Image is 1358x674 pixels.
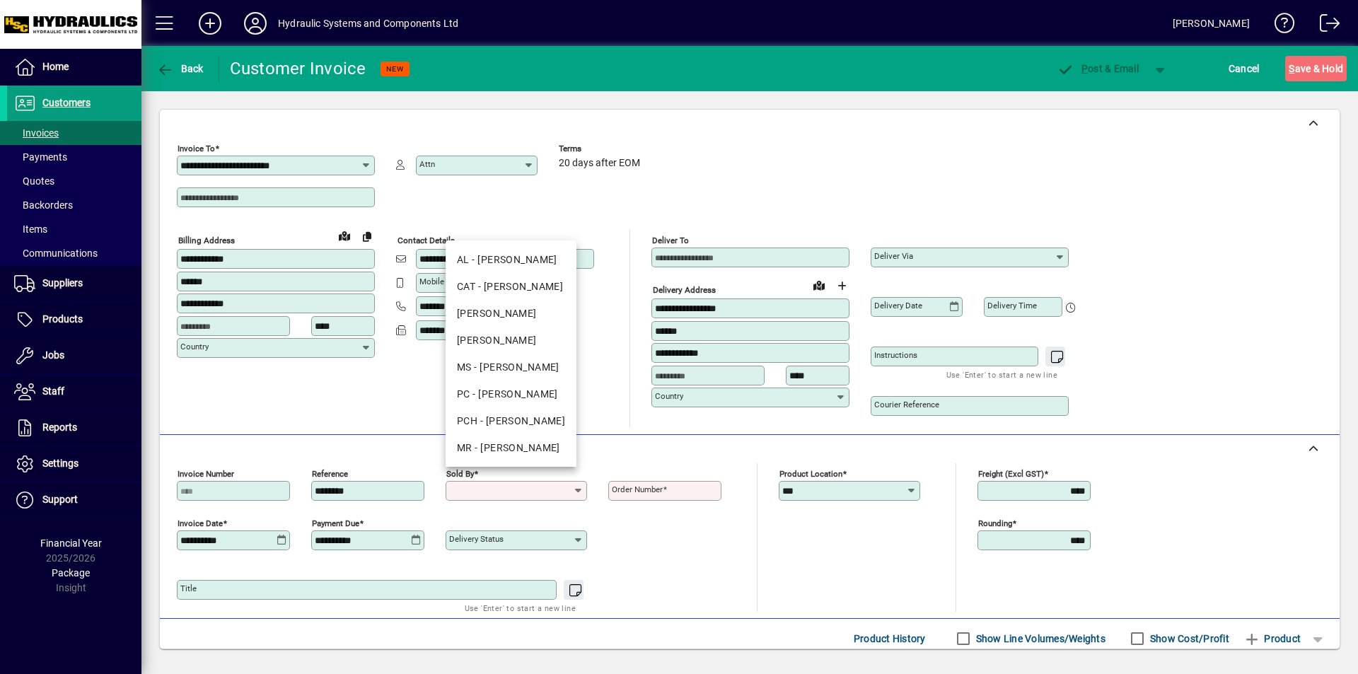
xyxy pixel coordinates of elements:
[1309,3,1340,49] a: Logout
[42,61,69,72] span: Home
[1173,12,1250,35] div: [PERSON_NAME]
[1057,63,1139,74] span: ost & Email
[312,518,359,528] mat-label: Payment due
[446,354,576,380] mat-option: MS - Mike
[42,458,79,469] span: Settings
[419,277,444,286] mat-label: Mobile
[655,391,683,401] mat-label: Country
[156,63,204,74] span: Back
[457,441,565,455] div: MR - [PERSON_NAME]
[446,300,576,327] mat-option: CB - Chrisie
[52,567,90,579] span: Package
[312,469,348,479] mat-label: Reference
[446,407,576,434] mat-option: PCH - Petr Chludil
[7,482,141,518] a: Support
[874,400,939,409] mat-label: Courier Reference
[356,225,378,248] button: Copy to Delivery address
[848,626,932,651] button: Product History
[1081,63,1088,74] span: P
[830,274,853,297] button: Choose address
[7,374,141,409] a: Staff
[7,410,141,446] a: Reports
[457,279,565,294] div: CAT - [PERSON_NAME]
[612,484,663,494] mat-label: Order number
[230,57,366,80] div: Customer Invoice
[180,583,197,593] mat-label: Title
[457,387,565,402] div: PC - [PERSON_NAME]
[278,12,458,35] div: Hydraulic Systems and Components Ltd
[987,301,1037,310] mat-label: Delivery time
[978,469,1044,479] mat-label: Freight (excl GST)
[1285,56,1347,81] button: Save & Hold
[42,494,78,505] span: Support
[808,274,830,296] a: View on map
[178,469,234,479] mat-label: Invoice number
[1289,57,1343,80] span: ave & Hold
[153,56,207,81] button: Back
[446,273,576,300] mat-option: CAT - Catriona Haines
[449,534,504,544] mat-label: Delivery status
[1225,56,1263,81] button: Cancel
[178,518,223,528] mat-label: Invoice date
[233,11,278,36] button: Profile
[14,248,98,259] span: Communications
[14,151,67,163] span: Payments
[7,241,141,265] a: Communications
[1264,3,1295,49] a: Knowledge Base
[14,175,54,187] span: Quotes
[7,50,141,85] a: Home
[180,342,209,351] mat-label: Country
[854,627,926,650] span: Product History
[7,121,141,145] a: Invoices
[1289,63,1294,74] span: S
[7,338,141,373] a: Jobs
[14,199,73,211] span: Backorders
[559,144,644,153] span: Terms
[7,145,141,169] a: Payments
[14,127,59,139] span: Invoices
[187,11,233,36] button: Add
[386,64,404,74] span: NEW
[446,380,576,407] mat-option: PC - Paul
[42,349,64,361] span: Jobs
[559,158,640,169] span: 20 days after EOM
[874,350,917,360] mat-label: Instructions
[7,193,141,217] a: Backorders
[652,236,689,245] mat-label: Deliver To
[874,301,922,310] mat-label: Delivery date
[40,538,102,549] span: Financial Year
[446,469,474,479] mat-label: Sold by
[446,246,576,273] mat-option: AL - Allan McInroe
[141,56,219,81] app-page-header-button: Back
[457,360,565,375] div: MS - [PERSON_NAME]
[1243,627,1301,650] span: Product
[7,302,141,337] a: Products
[1229,57,1260,80] span: Cancel
[42,97,91,108] span: Customers
[14,223,47,235] span: Items
[333,224,356,247] a: View on map
[42,313,83,325] span: Products
[457,414,565,429] div: PCH - [PERSON_NAME]
[946,366,1057,383] mat-hint: Use 'Enter' to start a new line
[42,422,77,433] span: Reports
[1147,632,1229,646] label: Show Cost/Profit
[779,469,842,479] mat-label: Product location
[446,434,576,461] mat-option: MR - Rusty
[1050,56,1146,81] button: Post & Email
[1236,626,1308,651] button: Product
[7,266,141,301] a: Suppliers
[7,446,141,482] a: Settings
[457,306,565,321] div: [PERSON_NAME]
[42,385,64,397] span: Staff
[874,251,913,261] mat-label: Deliver via
[446,327,576,354] mat-option: GS - Glynn
[457,252,565,267] div: AL - [PERSON_NAME]
[7,217,141,241] a: Items
[178,144,215,153] mat-label: Invoice To
[419,159,435,169] mat-label: Attn
[465,600,576,616] mat-hint: Use 'Enter' to start a new line
[457,333,565,348] div: [PERSON_NAME]
[978,518,1012,528] mat-label: Rounding
[973,632,1105,646] label: Show Line Volumes/Weights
